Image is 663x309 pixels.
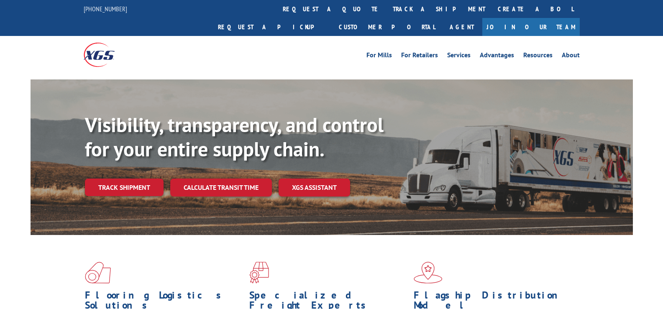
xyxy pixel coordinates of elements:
[212,18,333,36] a: Request a pickup
[85,112,384,162] b: Visibility, transparency, and control for your entire supply chain.
[482,18,580,36] a: Join Our Team
[447,52,471,61] a: Services
[170,179,272,197] a: Calculate transit time
[85,262,111,283] img: xgs-icon-total-supply-chain-intelligence-red
[333,18,441,36] a: Customer Portal
[441,18,482,36] a: Agent
[366,52,392,61] a: For Mills
[562,52,580,61] a: About
[401,52,438,61] a: For Retailers
[523,52,553,61] a: Resources
[480,52,514,61] a: Advantages
[249,262,269,283] img: xgs-icon-focused-on-flooring-red
[414,262,443,283] img: xgs-icon-flagship-distribution-model-red
[279,179,350,197] a: XGS ASSISTANT
[84,5,127,13] a: [PHONE_NUMBER]
[85,179,164,196] a: Track shipment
